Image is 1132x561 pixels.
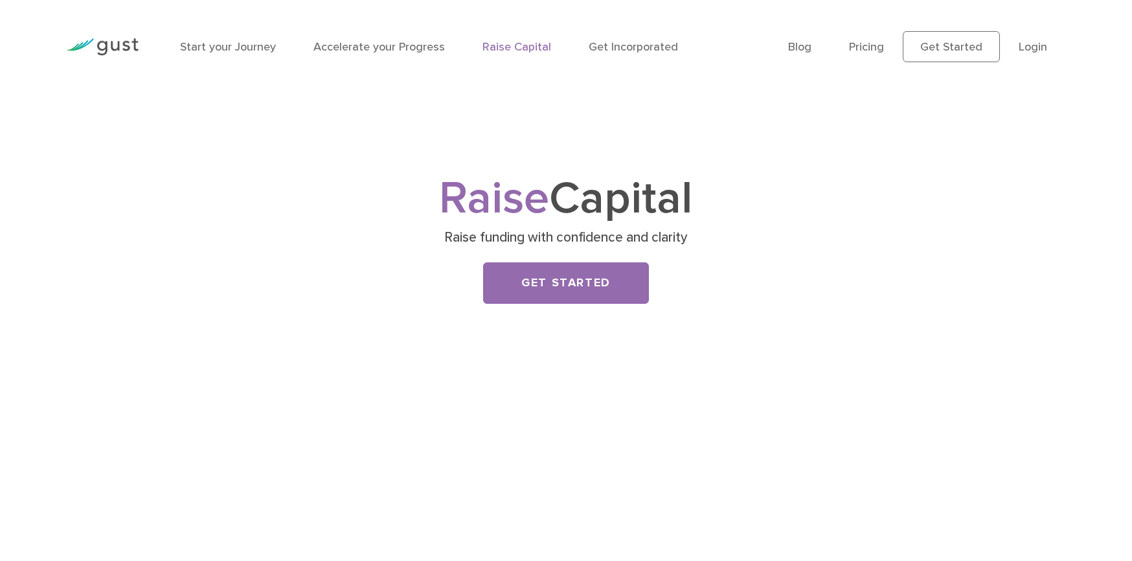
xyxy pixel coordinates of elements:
p: Raise funding with confidence and clarity [315,229,817,247]
a: Start your Journey [180,40,276,54]
a: Login [1019,40,1047,54]
a: Get Started [483,262,649,304]
a: Accelerate your Progress [313,40,445,54]
span: Raise [439,171,549,225]
a: Blog [788,40,811,54]
a: Get Started [903,31,1000,62]
a: Get Incorporated [589,40,678,54]
h1: Capital [310,178,822,220]
a: Pricing [849,40,884,54]
a: Raise Capital [482,40,551,54]
img: Gust Logo [66,38,139,56]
